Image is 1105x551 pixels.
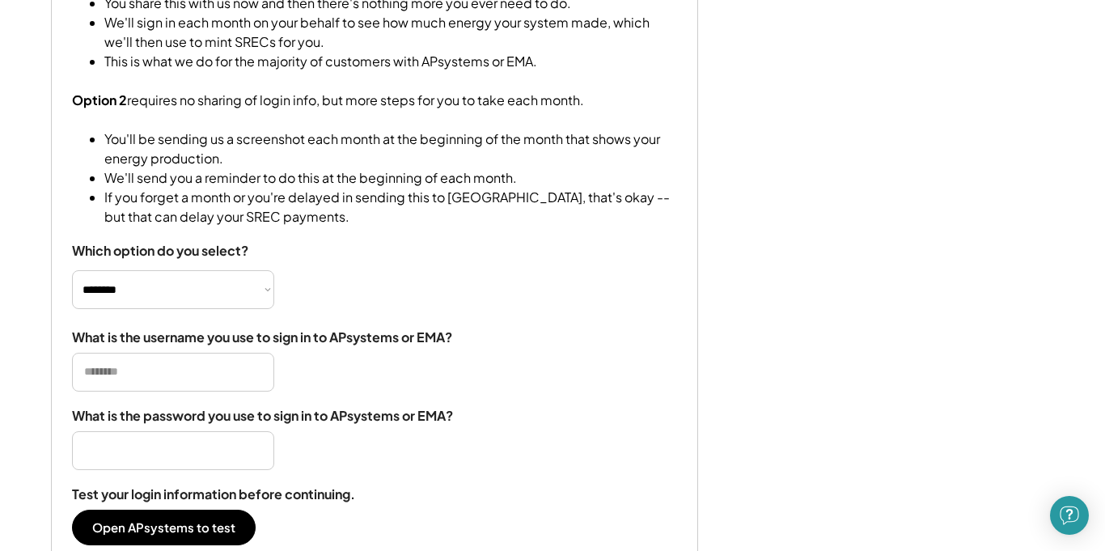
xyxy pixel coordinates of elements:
li: We'll send you a reminder to do this at the beginning of each month. [104,168,677,188]
div: Test your login information before continuing. [72,486,355,503]
li: This is what we do for the majority of customers with APsystems or EMA. [104,52,677,71]
li: You'll be sending us a screenshot each month at the beginning of the month that shows your energy... [104,129,677,168]
button: Open APsystems to test [72,510,256,545]
div: Open Intercom Messenger [1050,496,1089,535]
div: What is the username you use to sign in to APsystems or EMA? [72,329,452,346]
div: What is the password you use to sign in to APsystems or EMA? [72,408,453,425]
li: If you forget a month or you're delayed in sending this to [GEOGRAPHIC_DATA], that's okay -- but ... [104,188,677,227]
div: Which option do you select? [72,243,248,260]
strong: Option 2 [72,91,127,108]
li: We'll sign in each month on your behalf to see how much energy your system made, which we'll then... [104,13,677,52]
